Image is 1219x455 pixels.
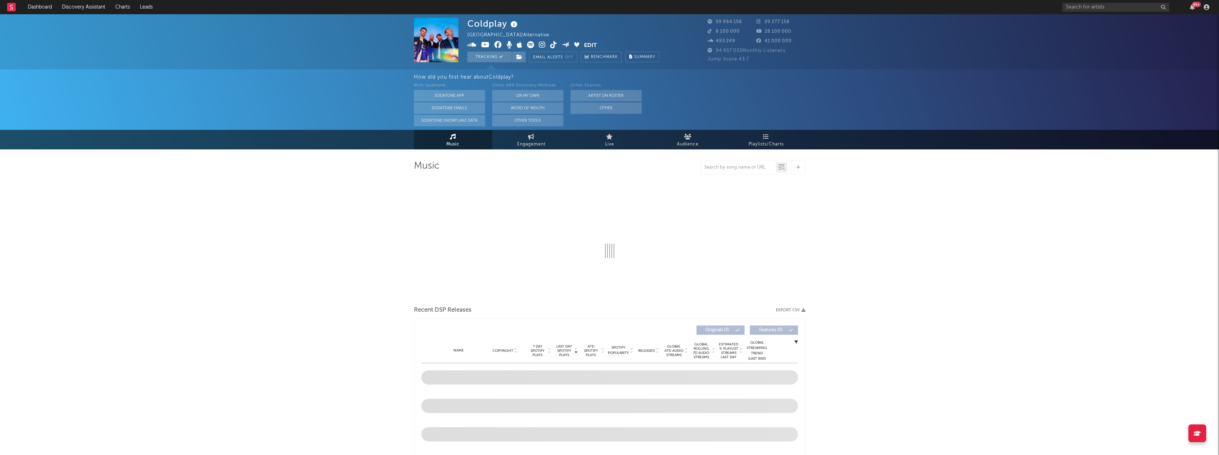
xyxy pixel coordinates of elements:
[692,342,711,359] span: Global Rolling 7D Audio Streams
[708,29,740,34] span: 8 100 000
[634,55,655,59] span: Summary
[517,140,546,149] span: Engagement
[608,345,629,356] span: Spotify Popularity
[571,90,642,101] button: Artist on Roster
[467,52,512,62] button: Tracking
[746,340,768,361] div: Global Streaming Trend (Last 60D)
[528,344,547,357] span: 7 Day Spotify Plays
[582,344,600,357] span: ATD Spotify Plays
[571,102,642,114] button: Other
[708,20,742,24] span: 59 964 158
[581,52,622,62] a: Benchmark
[414,130,492,149] a: Music
[414,102,485,114] button: Sodatone Emails
[467,31,557,39] div: [GEOGRAPHIC_DATA] | Alternative
[756,29,791,34] span: 28 100 000
[649,130,727,149] a: Audience
[467,18,519,30] div: Coldplay
[756,20,790,24] span: 29 277 158
[492,81,563,90] div: Other A&R Discovery Methods
[701,165,776,170] input: Search by song name or URL
[492,102,563,114] button: Word Of Mouth
[446,140,459,149] span: Music
[719,342,739,359] span: Estimated % Playlist Streams Last Day
[1062,3,1169,12] input: Search for artists
[605,140,614,149] span: Live
[555,344,574,357] span: Last Day Spotify Plays
[1192,2,1201,7] div: 99 +
[493,349,513,353] span: Copyright
[571,81,642,90] div: Other Sources
[748,140,784,149] span: Playlists/Charts
[697,326,745,335] button: Originals(0)
[492,115,563,126] button: Other Tools
[492,90,563,101] button: On My Own
[708,48,785,53] span: 94 957 033 Monthly Listeners
[708,57,749,62] span: Jump Score: 43.7
[727,130,805,149] a: Playlists/Charts
[414,115,485,126] button: Sodatone Snowflake Data
[436,348,482,353] div: Name
[591,53,618,62] span: Benchmark
[584,41,597,50] button: Edit
[756,39,792,43] span: 41 000 000
[664,344,684,357] span: Global ATD Audio Streams
[625,52,659,62] button: Summary
[677,140,699,149] span: Audience
[701,328,734,332] span: Originals ( 0 )
[638,349,655,353] span: Released
[708,39,735,43] span: 493 249
[492,130,571,149] a: Engagement
[776,308,805,312] button: Export CSV
[529,52,577,62] button: Email AlertsOff
[414,90,485,101] button: Sodatone App
[414,81,485,90] div: With Sodatone
[1190,4,1195,10] button: 99+
[571,130,649,149] a: Live
[414,306,472,314] span: Recent DSP Releases
[565,55,573,59] em: Off
[755,328,787,332] span: Features ( 0 )
[750,326,798,335] button: Features(0)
